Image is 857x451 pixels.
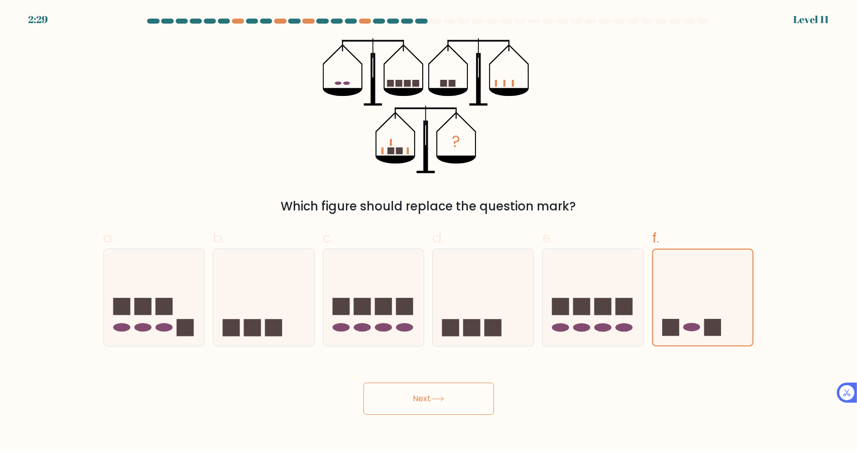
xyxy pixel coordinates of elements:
tspan: ? [452,131,460,153]
span: a. [103,228,115,248]
div: 2:29 [28,12,48,27]
span: f. [652,228,659,248]
span: c. [323,228,334,248]
span: b. [213,228,225,248]
div: Which figure should replace the question mark? [109,197,748,215]
span: d. [432,228,444,248]
span: e. [542,228,553,248]
button: Next [363,383,494,415]
div: Level 11 [793,12,829,27]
